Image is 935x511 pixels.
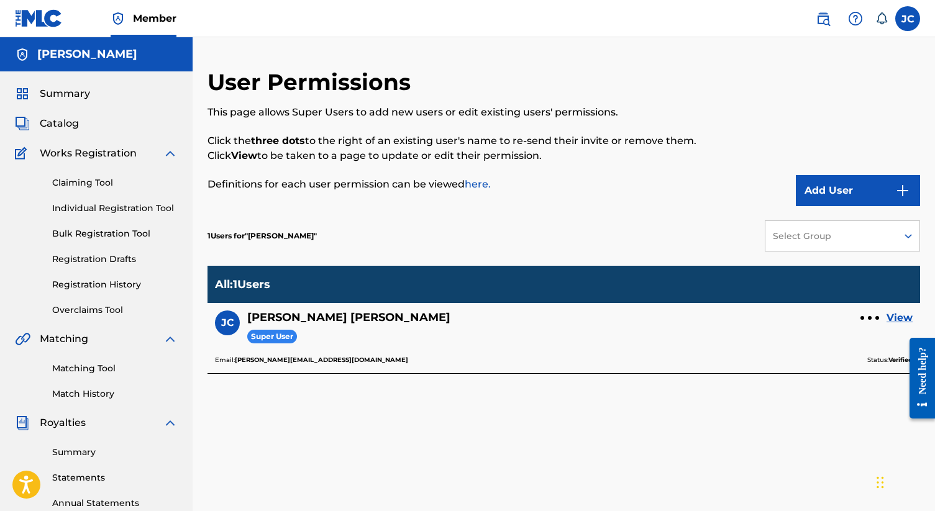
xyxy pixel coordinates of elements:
[796,175,920,206] button: Add User
[465,178,491,190] a: here.
[52,446,178,459] a: Summary
[215,278,270,291] p: All : 1 Users
[52,278,178,291] a: Registration History
[895,183,910,198] img: 9d2ae6d4665cec9f34b9.svg
[15,332,30,346] img: Matching
[208,68,417,96] h2: User Permissions
[52,253,178,266] a: Registration Drafts
[133,11,176,25] span: Member
[40,116,79,131] span: Catalog
[888,356,913,364] b: Verified
[887,310,913,325] a: View
[52,202,178,215] a: Individual Registration Tool
[875,12,888,25] div: Notifications
[52,227,178,240] a: Bulk Registration Tool
[37,47,137,61] h5: Antoine Desrosiers
[15,86,90,101] a: SummarySummary
[816,11,831,26] img: search
[900,328,935,428] iframe: Resource Center
[245,231,317,240] span: Antoine Desrosiers
[52,471,178,484] a: Statements
[873,451,935,511] iframe: Chat Widget
[251,135,305,147] strong: three dots
[848,11,863,26] img: help
[40,415,86,430] span: Royalties
[15,86,30,101] img: Summary
[52,362,178,375] a: Matching Tool
[867,355,913,366] p: Status:
[215,355,408,366] p: Email:
[52,387,178,400] a: Match History
[15,116,30,131] img: Catalog
[52,304,178,317] a: Overclaims Tool
[163,415,178,430] img: expand
[208,105,756,120] p: This page allows Super Users to add new users or edit existing users' permissions.
[52,497,178,510] a: Annual Statements
[208,177,756,192] p: Definitions for each user permission can be viewed
[163,332,178,346] img: expand
[843,6,868,31] div: Help
[111,11,125,26] img: Top Rightsholder
[15,9,63,27] img: MLC Logo
[247,310,450,325] h5: James Cullen
[811,6,836,31] a: Public Search
[208,231,245,240] span: 1 Users for
[247,330,297,344] span: Super User
[221,315,234,330] span: JC
[15,415,30,430] img: Royalties
[231,150,257,161] strong: View
[895,6,920,31] div: User Menu
[877,464,884,501] div: Drag
[15,47,30,62] img: Accounts
[773,230,888,243] div: Select Group
[235,356,408,364] b: [PERSON_NAME][EMAIL_ADDRESS][DOMAIN_NAME]
[52,176,178,189] a: Claiming Tool
[15,146,31,161] img: Works Registration
[40,86,90,101] span: Summary
[40,146,137,161] span: Works Registration
[163,146,178,161] img: expand
[15,116,79,131] a: CatalogCatalog
[40,332,88,346] span: Matching
[208,133,756,163] p: Click the to the right of an existing user's name to re-send their invite or remove them. Click t...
